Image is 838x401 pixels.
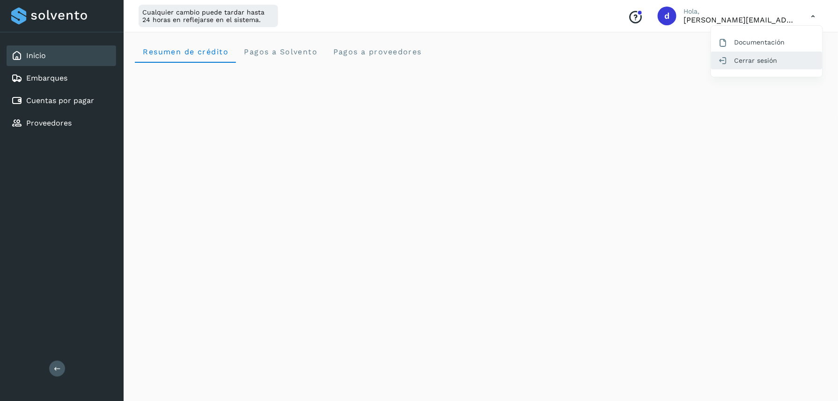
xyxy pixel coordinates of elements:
[7,68,116,89] div: Embarques
[26,96,94,105] a: Cuentas por pagar
[7,113,116,134] div: Proveedores
[26,74,67,82] a: Embarques
[711,52,823,69] div: Cerrar sesión
[26,51,46,60] a: Inicio
[711,33,823,51] div: Documentación
[7,90,116,111] div: Cuentas por pagar
[26,119,72,127] a: Proveedores
[7,45,116,66] div: Inicio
